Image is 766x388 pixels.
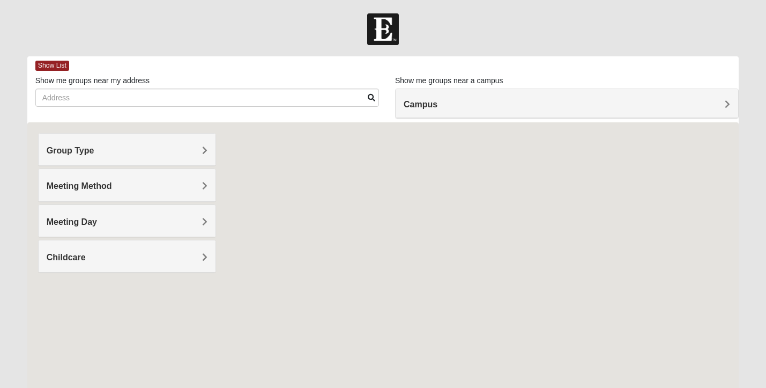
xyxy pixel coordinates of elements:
[404,100,437,109] span: Campus
[39,169,215,201] div: Meeting Method
[47,181,112,191] span: Meeting Method
[35,75,150,86] label: Show me groups near my address
[47,217,97,226] span: Meeting Day
[39,205,215,237] div: Meeting Day
[47,146,94,155] span: Group Type
[395,75,503,86] label: Show me groups near a campus
[39,240,215,272] div: Childcare
[35,89,379,107] input: Address
[35,61,69,71] span: Show List
[367,13,399,45] img: Church of Eleven22 Logo
[47,253,86,262] span: Childcare
[39,134,215,165] div: Group Type
[396,89,738,118] div: Campus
